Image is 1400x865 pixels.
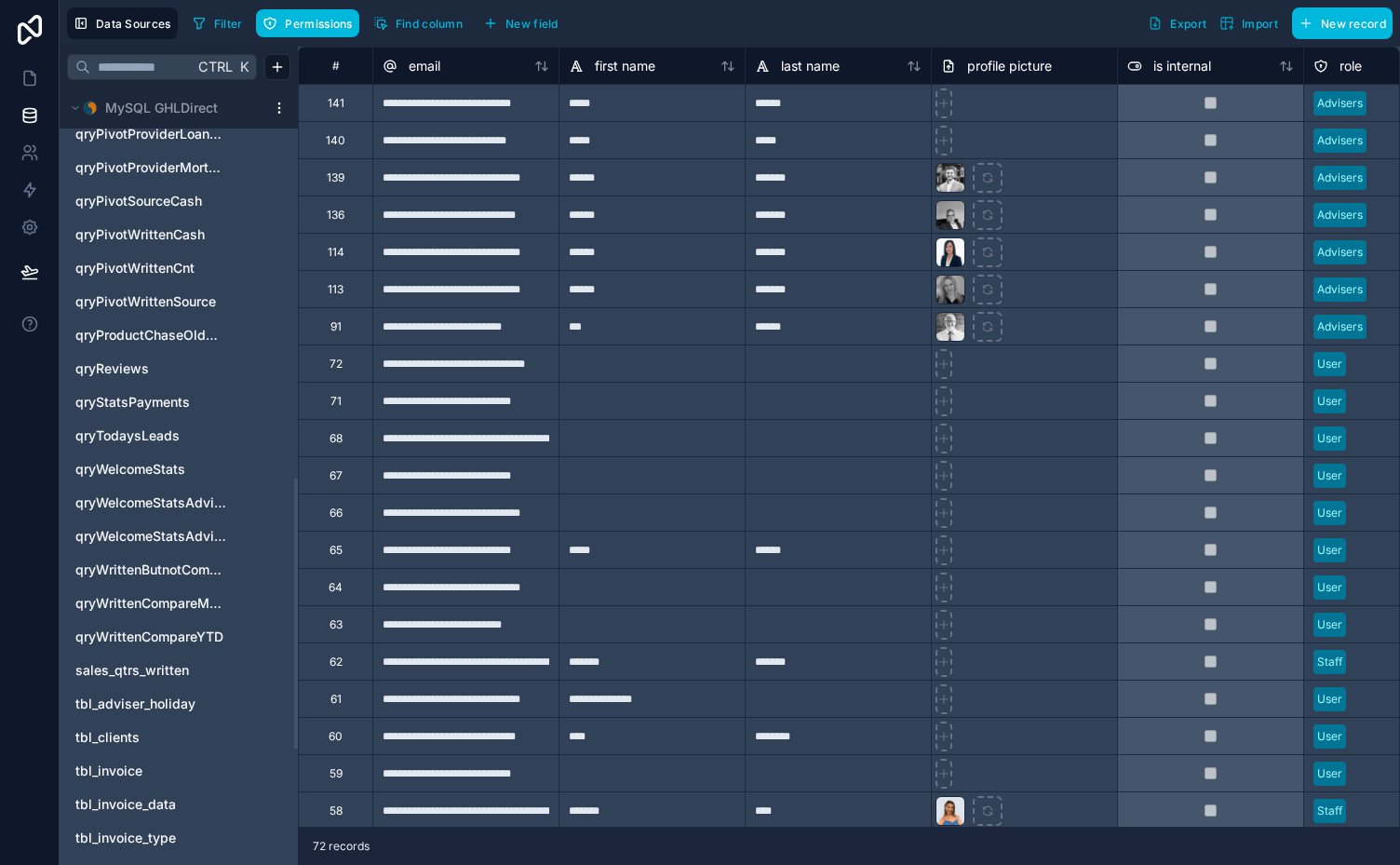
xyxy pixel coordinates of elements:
div: qryPivotWrittenSource [67,287,290,317]
button: MySQL logoMySQL GHLDirect [67,95,264,121]
span: tbl_invoice [75,762,142,780]
button: Permissions [256,9,358,37]
a: qryPivotWrittenCnt [75,259,226,277]
span: Find column [396,17,463,31]
span: qryWrittenCompareYTD [75,628,223,646]
span: tbl_adviser_holiday [75,695,195,713]
div: 64 [329,580,343,595]
a: qryReviews [75,359,226,378]
a: qryWelcomeStatsAdviserYear [75,527,226,546]
span: 72 records [313,839,370,854]
a: Permissions [256,9,366,37]
span: qryPivotWrittenSource [75,292,216,311]
div: Staff [1317,654,1342,670]
div: Advisers [1317,318,1363,335]
a: tbl_invoice_data [75,795,245,814]
div: 58 [330,804,343,818]
div: User [1317,691,1342,708]
a: qryProductChaseOldAdvisers [75,326,226,345]
div: Advisers [1317,169,1363,186]
div: 62 [330,655,343,669]
div: 65 [330,543,343,558]
a: qryPivotWrittenSource [75,292,226,311]
span: New record [1321,17,1386,31]
span: profile picture [967,57,1052,75]
div: User [1317,579,1342,596]
a: qryPivotProviderLoanSize [75,125,226,143]
a: qryWrittenCompareMonthToDate [75,594,226,613]
div: qryPivotProviderLoanSize [67,119,290,149]
span: tbl_clients [75,728,140,747]
div: Staff [1317,803,1342,819]
button: Filter [185,9,249,37]
div: 67 [330,468,343,483]
span: is internal [1153,57,1211,75]
div: Advisers [1317,281,1363,298]
a: qryPivotProviderMortgageSize [75,158,226,177]
button: Export [1141,7,1213,39]
div: Advisers [1317,244,1363,261]
div: User [1317,616,1342,633]
a: qryPivotWrittenCash [75,225,226,244]
button: New field [477,9,565,37]
div: 72 [330,357,343,372]
div: 66 [330,506,343,520]
button: Import [1213,7,1285,39]
span: qryStatsPayments [75,393,190,412]
span: tbl_invoice_data [75,795,176,814]
div: # [313,59,358,73]
a: qryPivotSourceCash [75,192,226,210]
div: 136 [327,208,344,223]
div: 71 [330,394,342,409]
div: User [1317,765,1342,782]
button: Data Sources [67,7,178,39]
span: New field [505,17,559,31]
div: 68 [330,431,343,446]
span: first name [595,57,655,75]
a: qryTodaysLeads [75,426,226,445]
span: tbl_invoice_type [75,829,176,847]
span: Ctrl [196,55,235,78]
div: qryStatsPayments [67,387,290,417]
div: tbl_adviser_holiday [67,689,290,719]
div: User [1317,728,1342,745]
div: User [1317,542,1342,559]
div: 141 [328,96,344,111]
div: User [1317,393,1342,410]
a: tbl_clients [75,728,245,747]
div: qryWelcomeStatsAdviser [67,488,290,518]
span: MySQL GHLDirect [105,99,218,117]
span: qryWelcomeStats [75,460,185,479]
span: Import [1242,17,1278,31]
a: qryWelcomeStatsAdviser [75,493,226,512]
a: tbl_invoice [75,762,245,780]
div: 113 [328,282,343,297]
span: K [237,61,250,74]
span: Data Sources [96,17,171,31]
span: qryPivotSourceCash [75,192,202,210]
span: qryPivotWrittenCash [75,225,205,244]
a: qryStatsPayments [75,393,226,412]
div: qryPivotWrittenCash [67,220,290,250]
span: role [1339,57,1362,75]
a: qryWrittenCompareYTD [75,628,226,646]
span: Export [1170,17,1206,31]
div: Advisers [1317,95,1363,112]
button: Find column [367,9,469,37]
div: Advisers [1317,132,1363,149]
span: qryReviews [75,359,149,378]
div: 63 [330,617,343,632]
div: tbl_invoice_data [67,790,290,819]
span: Filter [214,17,243,31]
div: 91 [330,319,342,334]
a: tbl_invoice_type [75,829,245,847]
span: last name [781,57,840,75]
span: qryTodaysLeads [75,426,180,445]
div: User [1317,505,1342,521]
